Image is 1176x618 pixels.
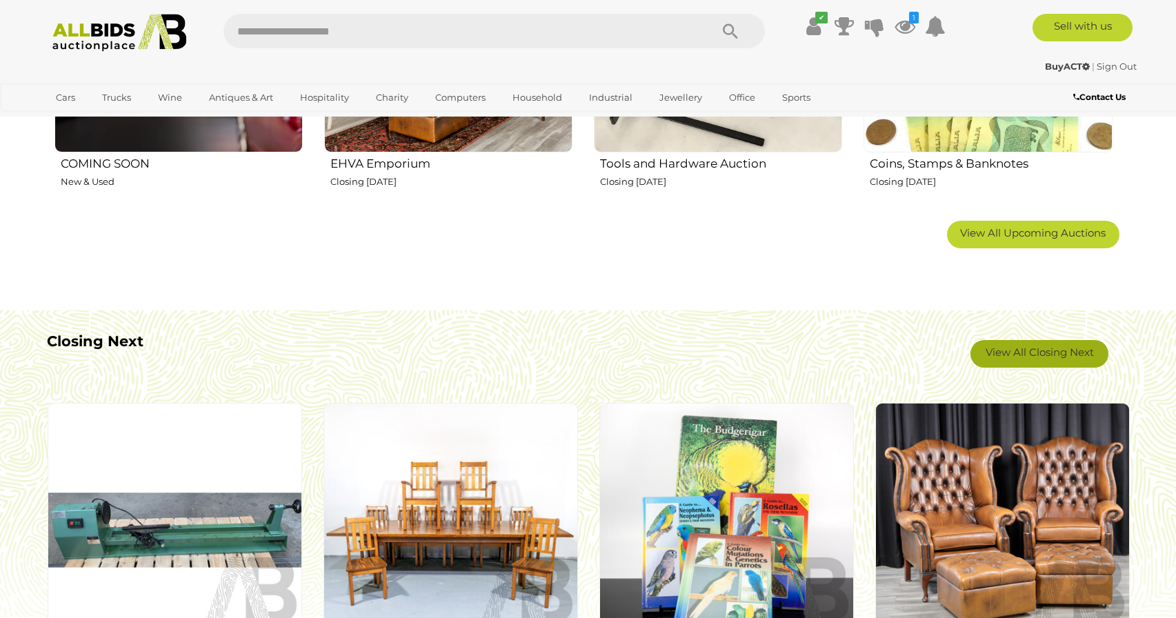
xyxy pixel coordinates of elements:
[804,14,824,39] a: ✔
[367,86,417,109] a: Charity
[61,174,303,190] p: New & Used
[815,12,828,23] i: ✔
[1073,90,1129,105] a: Contact Us
[970,340,1108,368] a: View All Closing Next
[1092,61,1095,72] span: |
[600,154,842,170] h2: Tools and Hardware Auction
[47,332,143,350] b: Closing Next
[291,86,358,109] a: Hospitality
[1033,14,1133,41] a: Sell with us
[650,86,711,109] a: Jewellery
[330,174,572,190] p: Closing [DATE]
[1097,61,1137,72] a: Sign Out
[200,86,282,109] a: Antiques & Art
[696,14,765,48] button: Search
[960,226,1106,239] span: View All Upcoming Auctions
[895,14,915,39] a: 1
[870,174,1112,190] p: Closing [DATE]
[330,154,572,170] h2: EHVA Emporium
[773,86,819,109] a: Sports
[720,86,764,109] a: Office
[47,109,163,132] a: [GEOGRAPHIC_DATA]
[947,221,1119,248] a: View All Upcoming Auctions
[870,154,1112,170] h2: Coins, Stamps & Banknotes
[909,12,919,23] i: 1
[580,86,641,109] a: Industrial
[1045,61,1090,72] strong: BuyACT
[600,174,842,190] p: Closing [DATE]
[504,86,571,109] a: Household
[149,86,191,109] a: Wine
[61,154,303,170] h2: COMING SOON
[426,86,495,109] a: Computers
[1045,61,1092,72] a: BuyACT
[1073,92,1126,102] b: Contact Us
[45,14,195,52] img: Allbids.com.au
[47,86,84,109] a: Cars
[93,86,140,109] a: Trucks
